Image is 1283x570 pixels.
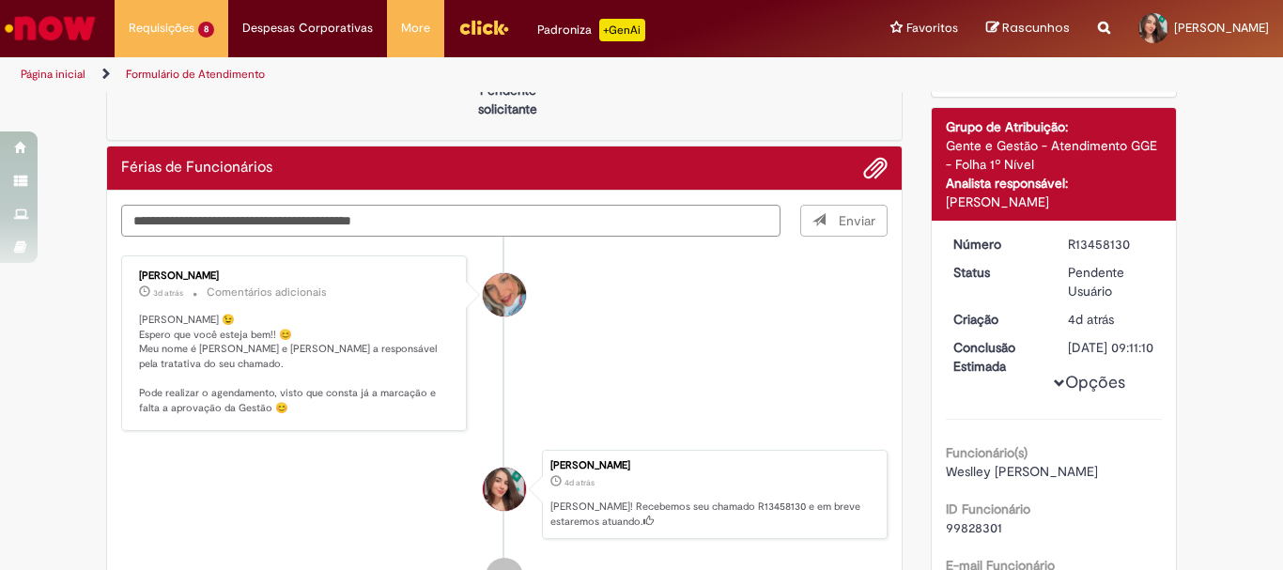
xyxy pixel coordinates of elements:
[1068,311,1114,328] time: 28/08/2025 14:11:06
[939,263,1055,282] dt: Status
[21,67,85,82] a: Página inicial
[906,19,958,38] span: Favoritos
[946,174,1163,193] div: Analista responsável:
[564,477,595,488] time: 28/08/2025 14:11:06
[483,468,526,511] div: Maria Eduarda Bichara Gondim de Azeredo
[1174,20,1269,36] span: [PERSON_NAME]
[1002,19,1070,37] span: Rascunhos
[939,338,1055,376] dt: Conclusão Estimada
[550,460,877,471] div: [PERSON_NAME]
[946,193,1163,211] div: [PERSON_NAME]
[126,67,265,82] a: Formulário de Atendimento
[129,19,194,38] span: Requisições
[946,136,1163,174] div: Gente e Gestão - Atendimento GGE - Folha 1º Nível
[939,310,1055,329] dt: Criação
[153,287,183,299] time: 29/08/2025 14:16:52
[121,450,888,540] li: Maria Eduarda Bichara Gondim de Azeredo
[121,160,272,177] h2: Férias de Funcionários Histórico de tíquete
[458,13,509,41] img: click_logo_yellow_360x200.png
[863,156,888,180] button: Adicionar anexos
[550,500,877,529] p: [PERSON_NAME]! Recebemos seu chamado R13458130 e em breve estaremos atuando.
[198,22,214,38] span: 8
[946,463,1098,480] span: Weslley [PERSON_NAME]
[242,19,373,38] span: Despesas Corporativas
[1068,311,1114,328] span: 4d atrás
[207,285,327,300] small: Comentários adicionais
[537,19,645,41] div: Padroniza
[564,477,595,488] span: 4d atrás
[139,313,452,416] p: [PERSON_NAME] 😉 Espero que você esteja bem!! 😊 Meu nome é [PERSON_NAME] e [PERSON_NAME] a respons...
[1068,235,1155,254] div: R13458130
[139,270,452,282] div: [PERSON_NAME]
[946,519,1002,536] span: 99828301
[1068,338,1155,357] div: [DATE] 09:11:10
[946,501,1030,517] b: ID Funcionário
[121,205,781,237] textarea: Digite sua mensagem aqui...
[483,273,526,316] div: Jacqueline Andrade Galani
[153,287,183,299] span: 3d atrás
[986,20,1070,38] a: Rascunhos
[1068,263,1155,300] div: Pendente Usuário
[401,19,430,38] span: More
[599,19,645,41] p: +GenAi
[14,57,842,92] ul: Trilhas de página
[1068,310,1155,329] div: 28/08/2025 14:11:06
[2,9,99,47] img: ServiceNow
[462,81,553,118] p: Pendente solicitante
[939,235,1055,254] dt: Número
[946,444,1028,461] b: Funcionário(s)
[946,117,1163,136] div: Grupo de Atribuição:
